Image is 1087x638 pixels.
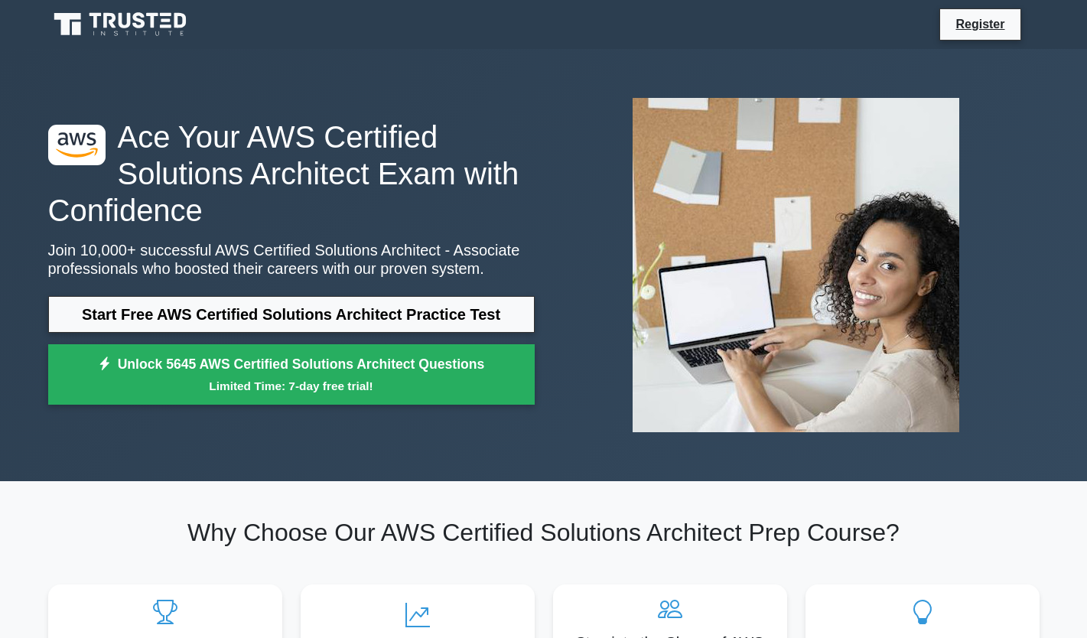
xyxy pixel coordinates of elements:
a: Unlock 5645 AWS Certified Solutions Architect QuestionsLimited Time: 7-day free trial! [48,344,535,405]
p: Join 10,000+ successful AWS Certified Solutions Architect - Associate professionals who boosted t... [48,241,535,278]
a: Register [946,15,1014,34]
h2: Why Choose Our AWS Certified Solutions Architect Prep Course? [48,518,1040,547]
h1: Ace Your AWS Certified Solutions Architect Exam with Confidence [48,119,535,229]
small: Limited Time: 7-day free trial! [67,377,516,395]
a: Start Free AWS Certified Solutions Architect Practice Test [48,296,535,333]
